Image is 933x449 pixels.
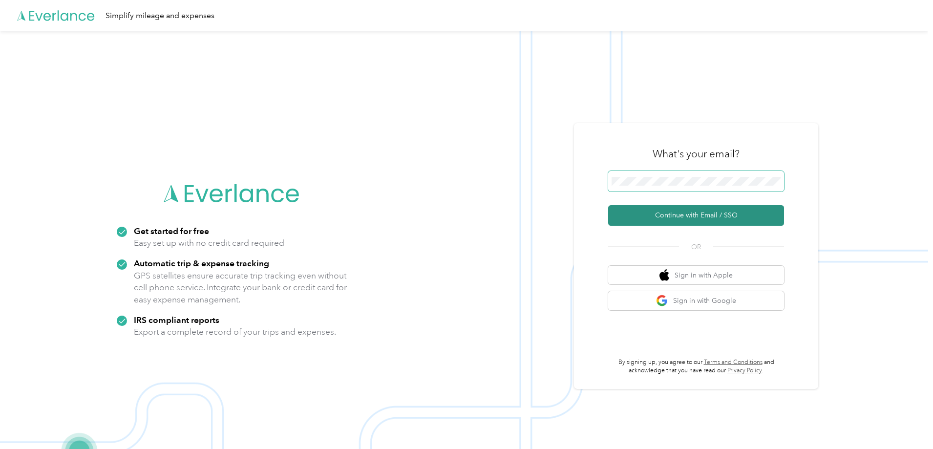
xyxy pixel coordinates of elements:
[134,258,269,268] strong: Automatic trip & expense tracking
[134,270,347,306] p: GPS satellites ensure accurate trip tracking even without cell phone service. Integrate your bank...
[608,266,784,285] button: apple logoSign in with Apple
[134,237,284,249] p: Easy set up with no credit card required
[704,359,763,366] a: Terms and Conditions
[608,358,784,375] p: By signing up, you agree to our and acknowledge that you have read our .
[608,205,784,226] button: Continue with Email / SSO
[134,315,219,325] strong: IRS compliant reports
[608,291,784,310] button: google logoSign in with Google
[656,295,668,307] img: google logo
[679,242,713,252] span: OR
[106,10,214,22] div: Simplify mileage and expenses
[727,367,762,374] a: Privacy Policy
[659,269,669,281] img: apple logo
[134,226,209,236] strong: Get started for free
[653,147,740,161] h3: What's your email?
[134,326,336,338] p: Export a complete record of your trips and expenses.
